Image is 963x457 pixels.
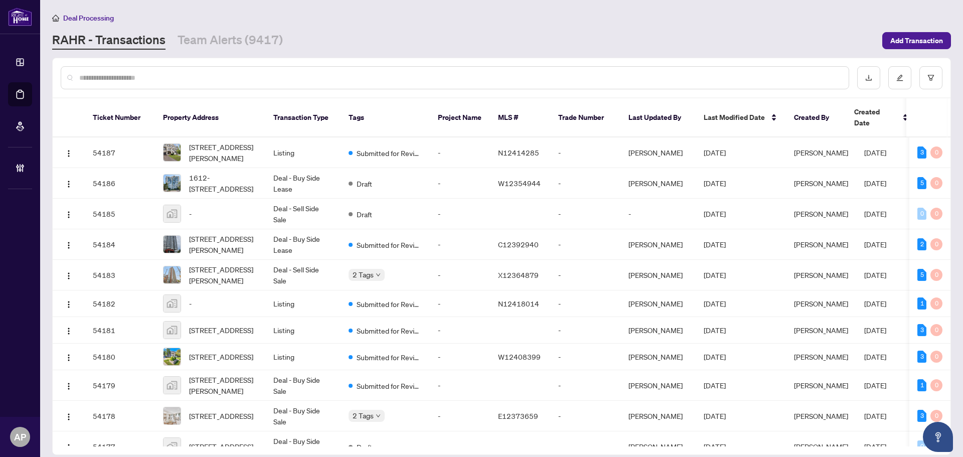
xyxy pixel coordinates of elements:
[189,374,257,396] span: [STREET_ADDRESS][PERSON_NAME]
[704,442,726,451] span: [DATE]
[919,66,942,89] button: filter
[864,209,886,218] span: [DATE]
[85,229,155,260] td: 54184
[864,299,886,308] span: [DATE]
[620,137,696,168] td: [PERSON_NAME]
[704,352,726,361] span: [DATE]
[498,240,539,249] span: C12392940
[857,66,880,89] button: download
[61,144,77,161] button: Logo
[155,98,265,137] th: Property Address
[854,106,896,128] span: Created Date
[61,408,77,424] button: Logo
[85,137,155,168] td: 54187
[85,290,155,317] td: 54182
[896,74,903,81] span: edit
[189,208,192,219] span: -
[61,236,77,252] button: Logo
[498,270,539,279] span: X12364879
[265,137,341,168] td: Listing
[550,370,620,401] td: -
[178,32,283,50] a: Team Alerts (9417)
[52,32,166,50] a: RAHR - Transactions
[704,299,726,308] span: [DATE]
[917,324,926,336] div: 3
[65,443,73,451] img: Logo
[864,240,886,249] span: [DATE]
[917,440,926,452] div: 0
[341,98,430,137] th: Tags
[930,379,942,391] div: 0
[786,98,846,137] th: Created By
[864,148,886,157] span: [DATE]
[164,407,181,424] img: thumbnail-img
[430,317,490,344] td: -
[930,177,942,189] div: 0
[890,33,943,49] span: Add Transaction
[265,260,341,290] td: Deal - Sell Side Sale
[704,112,765,123] span: Last Modified Date
[357,325,422,336] span: Submitted for Review
[357,441,372,452] span: Draft
[794,381,848,390] span: [PERSON_NAME]
[430,199,490,229] td: -
[85,401,155,431] td: 54178
[794,270,848,279] span: [PERSON_NAME]
[265,98,341,137] th: Transaction Type
[930,410,942,422] div: 0
[65,413,73,421] img: Logo
[430,98,490,137] th: Project Name
[164,438,181,455] img: thumbnail-img
[357,239,422,250] span: Submitted for Review
[265,401,341,431] td: Deal - Buy Side Sale
[930,208,942,220] div: 0
[85,260,155,290] td: 54183
[430,290,490,317] td: -
[52,15,59,22] span: home
[864,381,886,390] span: [DATE]
[620,290,696,317] td: [PERSON_NAME]
[864,326,886,335] span: [DATE]
[65,272,73,280] img: Logo
[14,430,26,444] span: AP
[917,410,926,422] div: 3
[864,442,886,451] span: [DATE]
[164,205,181,222] img: thumbnail-img
[189,141,257,164] span: [STREET_ADDRESS][PERSON_NAME]
[794,326,848,335] span: [PERSON_NAME]
[164,144,181,161] img: thumbnail-img
[498,411,538,420] span: E12373659
[65,382,73,390] img: Logo
[189,410,253,421] span: [STREET_ADDRESS]
[550,290,620,317] td: -
[265,370,341,401] td: Deal - Buy Side Sale
[620,199,696,229] td: -
[189,233,257,255] span: [STREET_ADDRESS][PERSON_NAME]
[8,8,32,26] img: logo
[498,179,541,188] span: W12354944
[704,411,726,420] span: [DATE]
[550,317,620,344] td: -
[923,422,953,452] button: Open asap
[265,317,341,344] td: Listing
[620,98,696,137] th: Last Updated By
[65,327,73,335] img: Logo
[63,14,114,23] span: Deal Processing
[917,238,926,250] div: 2
[550,98,620,137] th: Trade Number
[550,401,620,431] td: -
[430,260,490,290] td: -
[164,236,181,253] img: thumbnail-img
[189,172,257,194] span: 1612-[STREET_ADDRESS]
[353,410,374,421] span: 2 Tags
[864,411,886,420] span: [DATE]
[550,199,620,229] td: -
[430,168,490,199] td: -
[930,146,942,159] div: 0
[61,322,77,338] button: Logo
[430,344,490,370] td: -
[376,272,381,277] span: down
[61,175,77,191] button: Logo
[930,297,942,310] div: 0
[794,179,848,188] span: [PERSON_NAME]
